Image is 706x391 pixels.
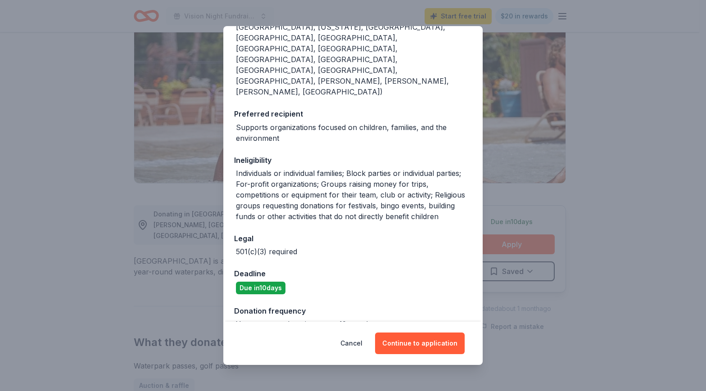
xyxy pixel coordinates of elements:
div: Deadline [234,268,472,279]
div: Donation frequency [234,305,472,317]
div: 501(c)(3) required [236,246,297,257]
button: Cancel [340,333,362,354]
div: You can get a donation every 12 months. [236,319,376,329]
div: Supports organizations focused on children, families, and the environment [236,122,472,144]
div: Legal [234,233,472,244]
div: Ineligibility [234,154,472,166]
button: Continue to application [375,333,465,354]
div: Preferred recipient [234,108,472,120]
div: Due in 10 days [236,282,285,294]
div: Individuals or individual families; Block parties or individual parties; For-profit organizations... [236,168,472,222]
